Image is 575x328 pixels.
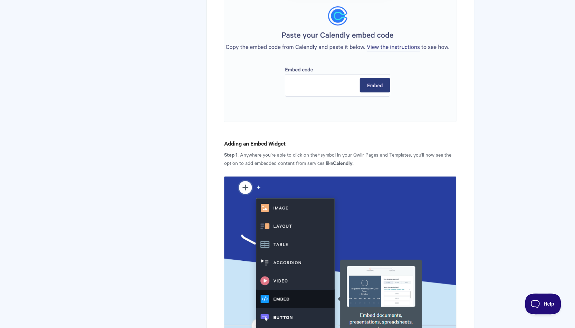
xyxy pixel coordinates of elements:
[224,139,456,148] h4: Adding an Embed Widget
[224,150,456,167] p: . Anywhere you're able to click on the symbol in your Qwilr Pages and Templates, you'll now see t...
[224,151,237,158] strong: Step 1
[525,294,561,314] iframe: Toggle Customer Support
[333,159,352,166] strong: Calendly
[317,151,320,158] strong: +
